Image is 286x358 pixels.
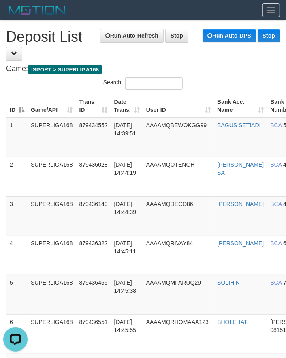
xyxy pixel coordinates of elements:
input: Search: [125,77,183,90]
td: SUPERLIGA168 [28,118,76,157]
span: 879436322 [79,240,108,247]
a: Run Auto-Refresh [100,29,164,43]
span: BCA [270,201,282,207]
span: BCA [270,122,282,129]
td: 4 [6,236,28,275]
span: [DATE] 14:45:55 [114,319,137,333]
th: Bank Acc. Name: activate to sort column ascending [214,94,267,118]
th: User ID: activate to sort column ascending [143,94,214,118]
td: SUPERLIGA168 [28,314,76,354]
td: SUPERLIGA168 [28,196,76,236]
span: 879436455 [79,279,108,286]
span: BCA [270,279,282,286]
span: AAAAMQRIVAY84 [146,240,193,247]
td: 5 [6,275,28,314]
a: [PERSON_NAME] [217,240,264,247]
span: [DATE] 14:39:51 [114,122,137,137]
span: 879436551 [79,319,108,325]
th: Game/API: activate to sort column ascending [28,94,76,118]
a: Stop [258,29,280,42]
span: AAAAMQBEWOKGG99 [146,122,207,129]
span: AAAAMQMFARUQ29 [146,279,201,286]
span: BCA [270,161,282,168]
td: SUPERLIGA168 [28,275,76,314]
td: 2 [6,157,28,196]
td: 3 [6,196,28,236]
a: Stop [165,29,188,43]
span: 879436028 [79,161,108,168]
span: [DATE] 14:44:19 [114,161,137,176]
button: Open LiveChat chat widget [3,3,28,28]
th: Trans ID: activate to sort column ascending [76,94,111,118]
span: AAAAMQDECO86 [146,201,193,207]
span: [DATE] 14:44:39 [114,201,137,215]
h4: Game: [6,65,280,73]
span: [DATE] 14:45:38 [114,279,137,294]
span: [DATE] 14:45:11 [114,240,137,255]
th: ID: activate to sort column descending [6,94,28,118]
td: 1 [6,118,28,157]
td: SUPERLIGA168 [28,157,76,196]
td: SUPERLIGA168 [28,236,76,275]
span: BCA [270,240,282,247]
td: 6 [6,314,28,354]
span: ISPORT > SUPERLIGA168 [28,65,102,74]
span: AAAAMQRHOMAAA123 [146,319,209,325]
span: AAAAMQOTENGH [146,161,195,168]
th: Date Trans.: activate to sort column ascending [111,94,143,118]
a: Run Auto-DPS [203,29,256,42]
span: 879436140 [79,201,108,207]
img: MOTION_logo.png [6,4,68,16]
a: SHOLEHAT [217,319,247,325]
a: SOLIHIN [217,279,240,286]
a: BAGUS SETIADI [217,122,260,129]
span: 879434552 [79,122,108,129]
h1: Deposit List [6,29,280,61]
a: [PERSON_NAME] [217,201,264,207]
label: Search: [103,77,183,90]
a: [PERSON_NAME] SA [217,161,264,176]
